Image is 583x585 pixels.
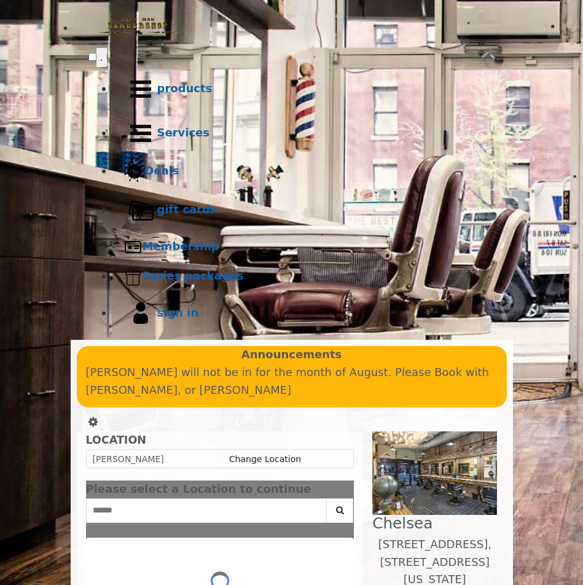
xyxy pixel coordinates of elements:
[157,203,217,216] b: gift cards
[113,262,495,291] a: Series packagesSeries packages
[88,53,96,61] input: menu toggle
[96,48,107,67] button: menu toggle
[372,515,497,532] h2: Chelsea
[86,498,327,523] input: Search Center
[124,194,157,227] img: Gift cards
[124,267,143,286] img: Series packages
[113,67,495,111] a: Productsproducts
[124,117,157,150] img: Services
[88,7,187,46] img: Made Man Barbershop Logo
[100,51,103,63] span: .
[143,269,244,282] b: Series packages
[124,73,157,106] img: Products
[229,454,301,464] a: Change Location
[113,291,495,336] a: sign insign in
[86,498,354,529] div: Center Select
[93,454,164,464] span: [PERSON_NAME]
[157,126,210,139] b: Services
[124,238,143,256] img: Membership
[86,364,498,399] p: [PERSON_NAME] will not be in for the month of August. Please Book with [PERSON_NAME], or [PERSON_...
[241,346,342,364] b: Announcements
[157,306,199,319] b: sign in
[86,434,146,446] b: LOCATION
[113,188,495,232] a: Gift cardsgift cards
[335,485,354,493] button: close dialog
[113,111,495,155] a: ServicesServices
[124,297,157,330] img: sign in
[333,506,347,514] i: Search button
[143,240,219,253] b: Membership
[113,155,495,188] a: DealsDeals
[157,82,213,95] b: products
[145,164,179,177] b: Deals
[113,232,495,262] a: MembershipMembership
[86,482,311,495] span: Please select a Location to continue
[124,161,145,183] img: Deals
